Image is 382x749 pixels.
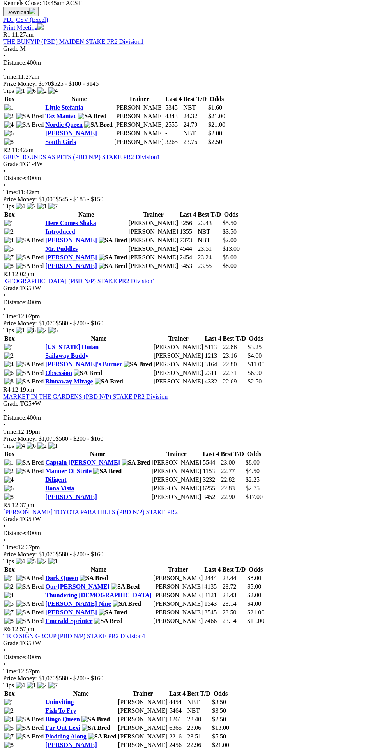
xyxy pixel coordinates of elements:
span: $580 - $200 - $160 [56,435,104,442]
a: Captain [PERSON_NAME] [45,459,120,466]
img: printer.svg [37,23,44,30]
img: 5 [4,600,14,607]
img: download.svg [29,8,35,14]
a: Uninviting [45,699,74,705]
span: $8.00 [223,254,237,261]
td: - [165,130,182,137]
div: TG5+W [3,285,379,292]
td: [PERSON_NAME] [153,352,203,360]
span: $2.00 [208,130,222,137]
td: NBT [183,130,207,137]
span: R4 [3,386,11,393]
th: Odds [245,450,263,458]
span: • [3,421,5,428]
a: [PERSON_NAME] TOYOTA PARA HILLS (PBD N/P) STAKE PR2 [3,509,178,515]
th: Trainer [151,450,202,458]
span: $2.75 [246,485,260,492]
img: SA Bred [16,600,44,607]
img: 1 [4,220,14,227]
span: $3.50 [223,228,237,235]
div: 400m [3,414,379,421]
img: 1 [4,575,14,582]
span: • [3,182,5,188]
img: SA Bred [16,121,44,128]
img: 8 [4,138,14,146]
a: Binnaway Mirage [45,378,93,385]
a: Little Stefania [45,104,83,111]
a: Plodding Along [45,733,86,740]
td: [PERSON_NAME] [128,219,179,227]
td: 23.55 [197,262,221,270]
span: Box [4,335,15,342]
div: Prize Money: $1,005 [3,196,379,203]
td: 23.51 [197,245,221,253]
div: 12:02pm [3,313,379,320]
span: Tips [3,87,14,94]
a: Bona Vista [45,485,74,492]
img: SA Bred [81,716,110,723]
img: 1 [37,203,47,210]
img: SA Bred [122,459,150,466]
th: Name [45,211,127,218]
img: 4 [4,361,14,368]
img: 2 [4,583,14,590]
td: NBT [197,228,221,236]
div: Download [3,16,379,23]
span: $21.00 [208,121,225,128]
img: SA Bred [99,237,127,244]
th: Trainer [128,211,179,218]
th: Best T/D [222,335,246,343]
div: 11:27am [3,73,379,80]
td: NBT [197,236,221,244]
div: 11:42am [3,189,379,196]
th: Last 4 [202,450,219,458]
img: 1 [48,558,58,565]
span: $6.00 [248,369,262,376]
a: [US_STATE] Hutan [45,344,99,350]
td: 3265 [165,138,182,146]
a: [PERSON_NAME] [45,493,97,500]
a: Introduced [45,228,75,235]
img: SA Bred [95,378,123,385]
img: 2 [4,707,14,714]
td: 1213 [204,352,221,360]
span: 11:27am [12,31,34,38]
td: [PERSON_NAME] [151,485,202,492]
img: SA Bred [16,254,44,261]
a: [PERSON_NAME] [45,254,97,261]
img: SA Bred [16,378,44,385]
div: TG1-4W [3,161,379,168]
td: [PERSON_NAME] [114,121,164,129]
td: 23.16 [222,352,246,360]
img: 8 [4,742,14,749]
td: [PERSON_NAME] [153,343,203,351]
img: 6 [4,369,14,376]
th: Trainer [153,335,203,343]
img: 2 [27,203,36,210]
img: 1 [4,344,14,351]
img: SA Bred [16,468,44,475]
img: 4 [4,121,14,128]
img: SA Bred [93,468,122,475]
td: 22.69 [222,378,246,385]
span: $525 - $180 - $145 [51,80,99,87]
img: 7 [48,682,58,689]
div: Prize Money: $1,070 [3,320,379,327]
span: $21.00 [208,113,225,119]
img: SA Bred [80,575,108,582]
img: SA Bred [99,609,127,616]
img: 1 [4,104,14,111]
img: SA Bred [16,361,44,368]
img: 4 [16,442,25,449]
img: SA Bred [124,361,152,368]
span: $4.50 [246,468,260,474]
img: 4 [48,87,58,94]
img: SA Bred [16,609,44,616]
th: Odds [208,95,226,103]
td: 1355 [179,228,196,236]
span: 12:02pm [12,271,34,277]
a: Print Meeting [3,24,44,31]
img: SA Bred [16,237,44,244]
a: TRIO SIGN GROUP (PBD N/P) STAKE PR2 Division4 [3,633,145,639]
img: SA Bred [111,583,140,590]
